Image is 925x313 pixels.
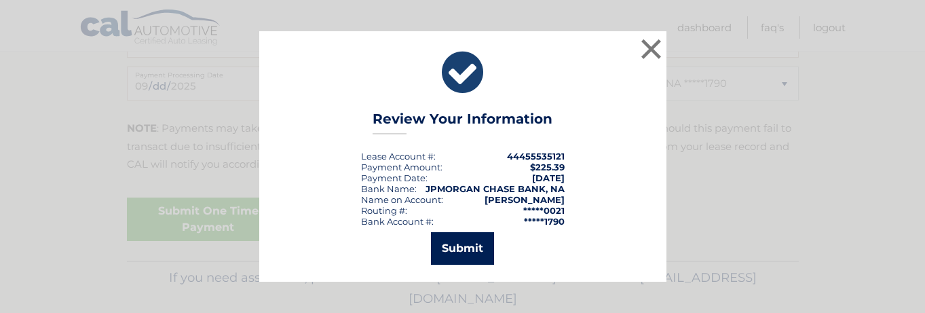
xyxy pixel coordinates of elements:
[431,232,494,265] button: Submit
[361,205,407,216] div: Routing #:
[361,216,434,227] div: Bank Account #:
[532,172,565,183] span: [DATE]
[507,151,565,162] strong: 44455535121
[361,172,428,183] div: :
[638,35,665,62] button: ×
[361,151,436,162] div: Lease Account #:
[530,162,565,172] span: $225.39
[361,162,442,172] div: Payment Amount:
[485,194,565,205] strong: [PERSON_NAME]
[361,194,443,205] div: Name on Account:
[361,172,426,183] span: Payment Date
[373,111,552,134] h3: Review Your Information
[426,183,565,194] strong: JPMORGAN CHASE BANK, NA
[361,183,417,194] div: Bank Name:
